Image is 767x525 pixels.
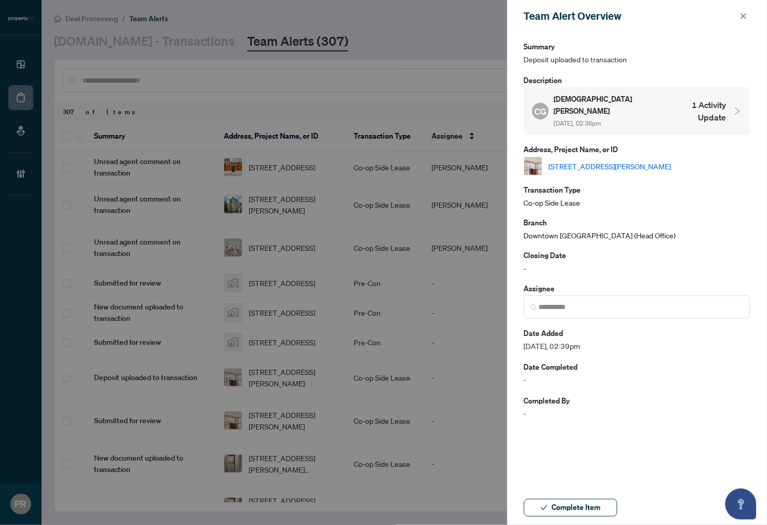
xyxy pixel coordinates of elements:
[524,8,737,24] div: Team Alert Overview
[672,99,726,124] h4: 1 Activity Update
[725,489,757,520] button: Open asap
[534,104,547,118] span: CG
[531,304,537,311] img: search_icon
[524,340,750,352] span: [DATE], 02:39pm
[524,217,750,241] div: Downtown [GEOGRAPHIC_DATA] (Head Office)
[524,184,750,196] p: Transaction Type
[541,504,548,511] span: check
[524,217,750,228] p: Branch
[554,119,601,127] span: [DATE], 02:36pm
[524,499,617,517] button: Complete Item
[552,500,601,516] span: Complete Item
[524,87,750,135] div: CG[DEMOGRAPHIC_DATA][PERSON_NAME] [DATE], 02:36pm1 Activity Update
[524,408,750,420] span: -
[524,361,750,373] p: Date Completed
[524,41,750,52] p: Summary
[740,12,747,20] span: close
[524,374,750,386] span: -
[524,74,750,86] p: Description
[524,249,750,261] p: Closing Date
[524,184,750,208] div: Co-op Side Lease
[554,93,666,117] h5: [DEMOGRAPHIC_DATA][PERSON_NAME]
[524,395,750,407] p: Completed By
[549,160,671,172] a: [STREET_ADDRESS][PERSON_NAME]
[524,53,750,65] span: Deposit uploaded to transaction
[524,143,750,155] p: Address, Project Name, or ID
[733,106,742,116] span: collapsed
[524,157,542,175] img: thumbnail-img
[524,249,750,274] div: -
[524,327,750,339] p: Date Added
[524,282,750,294] p: Assignee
